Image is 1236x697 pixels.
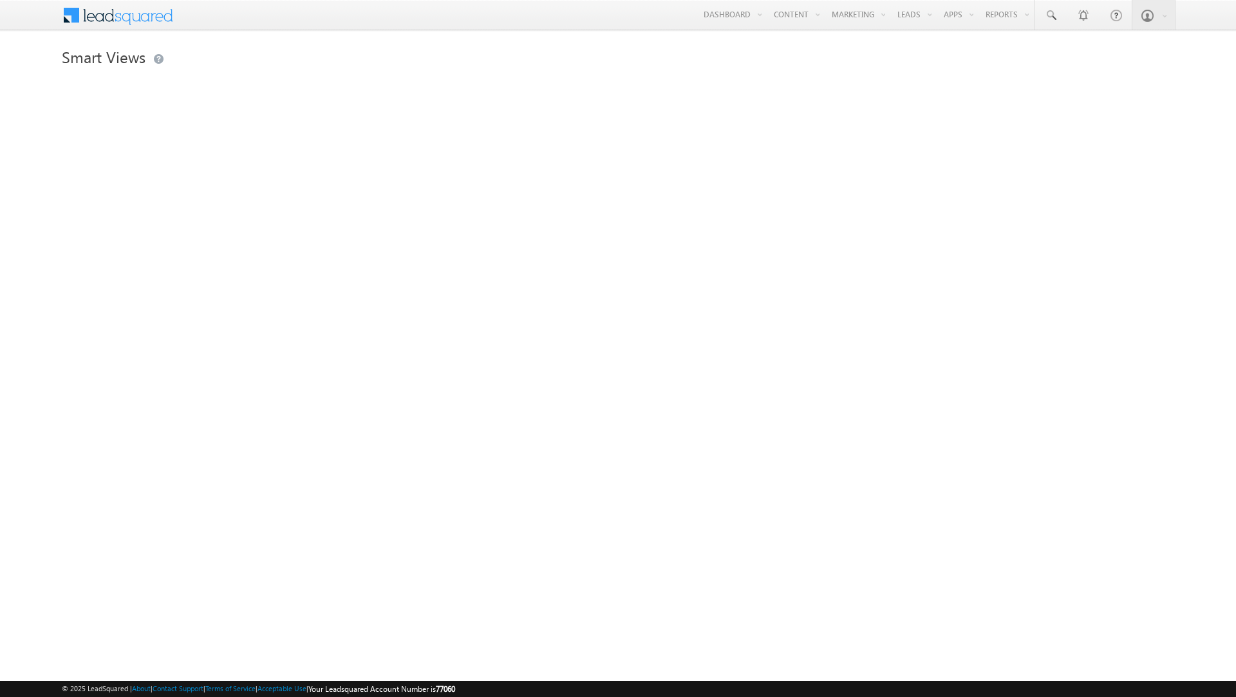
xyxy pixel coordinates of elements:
[436,684,455,694] span: 77060
[62,683,455,695] span: © 2025 LeadSquared | | | | |
[205,684,256,692] a: Terms of Service
[153,684,203,692] a: Contact Support
[308,684,455,694] span: Your Leadsquared Account Number is
[62,46,145,67] span: Smart Views
[132,684,151,692] a: About
[257,684,306,692] a: Acceptable Use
